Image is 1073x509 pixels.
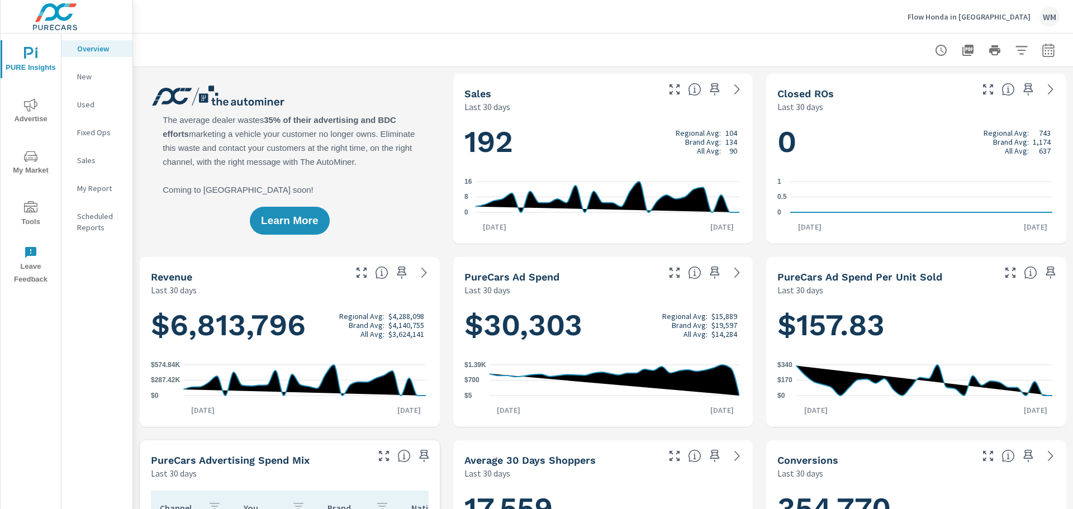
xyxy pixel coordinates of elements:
text: 0 [464,208,468,216]
p: $4,288,098 [388,312,424,321]
p: All Avg: [697,146,721,155]
h1: 0 [777,123,1055,161]
p: [DATE] [702,405,742,416]
p: [DATE] [790,221,829,232]
span: Average cost of advertising per each vehicle sold at the dealer over the selected date range. The... [1024,266,1037,279]
button: Make Fullscreen [666,447,683,465]
span: Save this to your personalized report [706,447,724,465]
p: [DATE] [390,405,429,416]
p: All Avg: [683,330,708,339]
p: All Avg: [1005,146,1029,155]
text: $700 [464,377,479,384]
span: Learn More [261,216,318,226]
text: 0.5 [777,193,787,201]
a: See more details in report [728,447,746,465]
span: Save this to your personalized report [706,264,724,282]
button: Make Fullscreen [375,447,393,465]
span: This table looks at how you compare to the amount of budget you spend per channel as opposed to y... [397,449,411,463]
span: The number of dealer-specified goals completed by a visitor. [Source: This data is provided by th... [1001,449,1015,463]
p: Last 30 days [464,100,510,113]
p: Regional Avg: [662,312,708,321]
p: $15,889 [711,312,737,321]
p: 90 [729,146,737,155]
text: $1.39K [464,361,486,369]
p: 1,174 [1033,137,1051,146]
p: $3,624,141 [388,330,424,339]
p: All Avg: [360,330,384,339]
p: Used [77,99,124,110]
p: Scheduled Reports [77,211,124,233]
h5: Sales [464,88,491,99]
h5: Revenue [151,271,192,283]
h5: Closed ROs [777,88,834,99]
p: [DATE] [183,405,222,416]
div: Overview [61,40,132,57]
a: See more details in report [415,264,433,282]
p: Fixed Ops [77,127,124,138]
button: Make Fullscreen [666,264,683,282]
h5: PureCars Ad Spend Per Unit Sold [777,271,942,283]
p: 743 [1039,129,1051,137]
p: Last 30 days [151,283,197,297]
p: [DATE] [702,221,742,232]
span: Save this to your personalized report [1019,447,1037,465]
h1: $157.83 [777,306,1055,344]
a: See more details in report [1042,447,1060,465]
p: Regional Avg: [984,129,1029,137]
p: [DATE] [1016,405,1055,416]
p: [DATE] [1016,221,1055,232]
span: Total cost of media for all PureCars channels for the selected dealership group over the selected... [688,266,701,279]
p: Last 30 days [151,467,197,480]
h5: PureCars Ad Spend [464,271,559,283]
p: Overview [77,43,124,54]
span: My Market [4,150,58,177]
a: See more details in report [728,264,746,282]
span: PURE Insights [4,47,58,74]
span: Number of Repair Orders Closed by the selected dealership group over the selected time range. [So... [1001,83,1015,96]
p: My Report [77,183,124,194]
div: Sales [61,152,132,169]
button: Make Fullscreen [979,447,997,465]
p: Brand Avg: [672,321,708,330]
span: Leave Feedback [4,246,58,286]
span: Save this to your personalized report [1042,264,1060,282]
span: Save this to your personalized report [706,80,724,98]
text: $574.84K [151,361,180,369]
button: Make Fullscreen [979,80,997,98]
p: 134 [725,137,737,146]
div: WM [1039,7,1060,27]
p: [DATE] [475,221,514,232]
span: A rolling 30 day total of daily Shoppers on the dealership website, averaged over the selected da... [688,449,701,463]
p: $14,284 [711,330,737,339]
a: See more details in report [728,80,746,98]
div: Scheduled Reports [61,208,132,236]
button: Make Fullscreen [353,264,371,282]
button: "Export Report to PDF" [957,39,979,61]
p: Brand Avg: [349,321,384,330]
div: Used [61,96,132,113]
text: $5 [464,392,472,399]
p: Brand Avg: [993,137,1029,146]
span: Save this to your personalized report [393,264,411,282]
p: Regional Avg: [339,312,384,321]
text: 0 [777,208,781,216]
text: $170 [777,377,792,384]
div: My Report [61,180,132,197]
p: Last 30 days [464,467,510,480]
div: New [61,68,132,85]
button: Learn More [250,207,329,235]
text: 1 [777,178,781,185]
p: Last 30 days [777,283,823,297]
h1: $6,813,796 [151,306,429,344]
h5: PureCars Advertising Spend Mix [151,454,310,466]
p: $4,140,755 [388,321,424,330]
p: Last 30 days [777,100,823,113]
h5: Conversions [777,454,838,466]
text: 16 [464,178,472,185]
span: Advertise [4,98,58,126]
p: Sales [77,155,124,166]
text: $0 [151,392,159,399]
text: 8 [464,193,468,201]
p: New [77,71,124,82]
p: [DATE] [489,405,528,416]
